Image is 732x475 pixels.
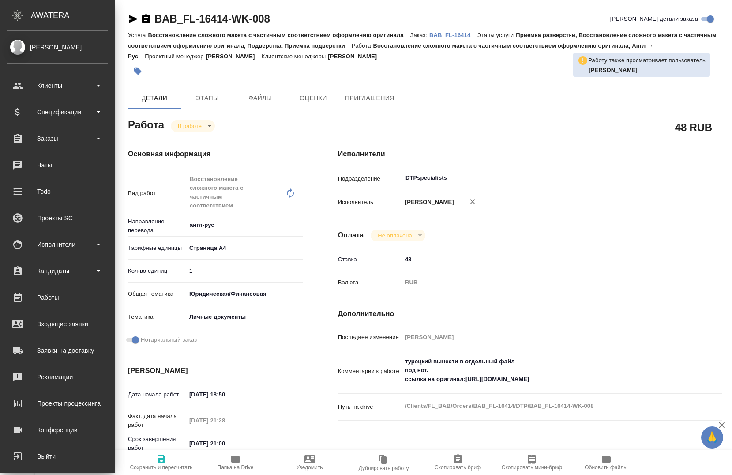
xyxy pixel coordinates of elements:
span: Скопировать бриф [435,464,481,471]
a: Выйти [2,445,113,467]
p: BAB_FL-16414 [429,32,477,38]
p: Ставка [338,255,402,264]
span: Нотариальный заказ [141,336,197,344]
button: Не оплачена [375,232,414,239]
span: Оценки [292,93,334,104]
button: Скопировать ссылку для ЯМессенджера [128,14,139,24]
p: Исполнитель [338,198,402,207]
button: Добавить тэг [128,61,147,81]
span: 🙏 [705,428,720,447]
input: ✎ Введи что-нибудь [186,264,303,277]
a: Входящие заявки [2,313,113,335]
button: 🙏 [701,426,723,449]
a: BAB_FL-16414-WK-008 [154,13,270,25]
input: ✎ Введи что-нибудь [186,437,263,450]
span: [PERSON_NAME] детали заказа [610,15,698,23]
button: Обновить файлы [569,450,643,475]
button: Удалить исполнителя [463,192,482,211]
a: Заявки на доставку [2,339,113,362]
h4: Основная информация [128,149,303,159]
h4: Исполнители [338,149,722,159]
span: Дублировать работу [359,465,409,471]
input: ✎ Введи что-нибудь [402,253,690,266]
p: Подразделение [338,174,402,183]
p: Работа [352,42,373,49]
div: Заявки на доставку [7,344,108,357]
div: AWATERA [31,7,115,24]
span: Скопировать мини-бриф [502,464,562,471]
p: Последнее изменение [338,333,402,342]
div: Спецификации [7,106,108,119]
div: В работе [171,120,215,132]
button: Уведомить [273,450,347,475]
h4: Оплата [338,230,364,241]
input: Пустое поле [186,414,263,427]
div: Входящие заявки [7,317,108,331]
div: Todo [7,185,108,198]
a: Проекты процессинга [2,392,113,415]
p: Валюта [338,278,402,287]
span: Детали [133,93,176,104]
div: Заказы [7,132,108,145]
span: Папка на Drive [218,464,254,471]
p: Клиентские менеджеры [262,53,328,60]
div: Чаты [7,158,108,172]
span: Обновить файлы [585,464,627,471]
a: Чаты [2,154,113,176]
input: Пустое поле [402,331,690,343]
span: Уведомить [297,464,323,471]
div: Личные документы [186,309,303,324]
a: Проекты SC [2,207,113,229]
p: Тарифные единицы [128,244,186,253]
p: Работу также просматривает пользователь [588,56,706,65]
button: Дублировать работу [347,450,421,475]
span: Приглашения [345,93,394,104]
div: RUB [402,275,690,290]
div: Рекламации [7,370,108,384]
a: Работы [2,287,113,309]
span: Сохранить и пересчитать [130,464,193,471]
div: Проекты SC [7,211,108,225]
div: Страница А4 [186,241,303,256]
p: Услуга [128,32,148,38]
div: Юридическая/Финансовая [186,287,303,302]
button: Скопировать ссылку [141,14,151,24]
h4: [PERSON_NAME] [128,366,303,376]
p: Путь на drive [338,403,402,411]
p: Проектный менеджер [145,53,206,60]
p: Тематика [128,313,186,321]
div: Выйти [7,450,108,463]
p: Восстановление сложного макета с частичным соответствием оформлению оригинала [148,32,410,38]
div: Исполнители [7,238,108,251]
p: Вид работ [128,189,186,198]
p: Кол-во единиц [128,267,186,275]
span: Этапы [186,93,229,104]
h2: 48 RUB [675,120,712,135]
a: BAB_FL-16414 [429,31,477,38]
button: Open [685,177,687,179]
a: Конференции [2,419,113,441]
div: Конференции [7,423,108,437]
div: В работе [371,230,425,241]
span: Файлы [239,93,282,104]
button: Сохранить и пересчитать [124,450,199,475]
input: ✎ Введи что-нибудь [186,388,263,401]
button: Скопировать бриф [421,450,495,475]
button: Open [298,224,300,226]
a: Рекламации [2,366,113,388]
div: [PERSON_NAME] [7,42,108,52]
div: Проекты процессинга [7,397,108,410]
p: Комментарий к работе [338,367,402,376]
textarea: /Clients/FL_BAB/Orders/BAB_FL-16414/DTP/BAB_FL-16414-WK-008 [402,399,690,414]
p: Заказ: [410,32,429,38]
button: Скопировать мини-бриф [495,450,569,475]
p: [PERSON_NAME] [206,53,262,60]
h2: Работа [128,116,164,132]
p: Направление перевода [128,217,186,235]
textarea: турецкий вынести в отдельный файл под нот. ссылка на оригинал:[URL][DOMAIN_NAME] [402,354,690,387]
p: Факт. дата начала работ [128,412,186,430]
a: Todo [2,181,113,203]
p: Восстановление сложного макета с частичным соответствием оформлению оригинала, Англ → Рус [128,42,653,60]
h4: Дополнительно [338,309,722,319]
p: Дата начала работ [128,390,186,399]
